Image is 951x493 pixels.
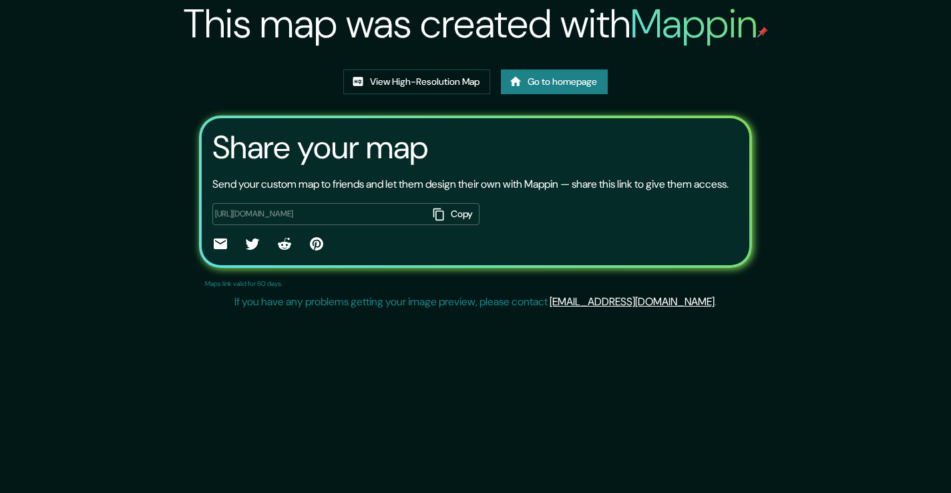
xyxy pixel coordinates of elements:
[427,203,480,225] button: Copy
[550,295,715,309] a: [EMAIL_ADDRESS][DOMAIN_NAME]
[212,129,428,166] h3: Share your map
[234,294,717,310] p: If you have any problems getting your image preview, please contact .
[501,69,608,94] a: Go to homepage
[757,27,768,37] img: mappin-pin
[205,279,282,289] p: Maps link valid for 60 days.
[343,69,490,94] a: View High-Resolution Map
[212,176,729,192] p: Send your custom map to friends and let them design their own with Mappin — share this link to gi...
